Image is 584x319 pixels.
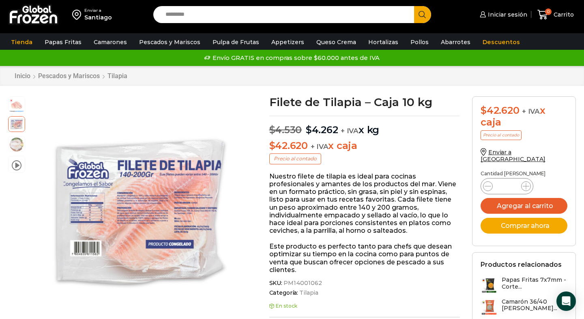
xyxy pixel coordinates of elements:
div: Open Intercom Messenger [556,291,576,311]
bdi: 4.262 [306,124,338,136]
nav: Breadcrumb [14,72,128,80]
button: Comprar ahora [481,218,567,234]
p: Este producto es perfecto tanto para chefs que desean optimizar su tiempo en la cocina como para ... [269,242,460,274]
h2: Productos relacionados [481,261,562,268]
div: Enviar a [84,8,112,13]
p: Cantidad [PERSON_NAME] [481,171,567,177]
button: Search button [414,6,431,23]
a: Pollos [406,34,433,50]
p: x caja [269,140,460,152]
a: Pescados y Mariscos [38,72,100,80]
div: 2 / 4 [29,96,252,319]
p: Precio al contado [481,130,522,140]
a: Iniciar sesión [478,6,527,23]
a: Queso Crema [312,34,360,50]
span: $ [306,124,312,136]
p: Nuestro filete de tilapia es ideal para cocinas profesionales y amantes de los productos del mar.... [269,172,460,235]
a: Tilapia [107,72,128,80]
span: + IVA [311,142,328,151]
a: Papas Fritas [41,34,86,50]
span: SKU: [269,280,460,287]
a: Appetizers [267,34,308,50]
bdi: 4.530 [269,124,302,136]
span: $ [481,104,487,116]
img: address-field-icon.svg [72,8,84,21]
a: 0 Carrito [535,5,576,24]
a: Pescados y Mariscos [135,34,204,50]
a: Enviar a [GEOGRAPHIC_DATA] [481,149,545,163]
bdi: 42.620 [481,104,519,116]
span: $ [269,140,275,151]
a: Tilapia [298,289,318,296]
span: Iniciar sesión [486,11,527,19]
span: filete-tilapa-140-200 [9,97,25,113]
span: Carrito [552,11,574,19]
div: Santiago [84,13,112,21]
img: tilapia-4 [29,96,252,319]
a: Descuentos [479,34,524,50]
a: Hortalizas [364,34,402,50]
h1: Filete de Tilapia – Caja 10 kg [269,96,460,108]
div: x caja [481,105,567,128]
span: $ [269,124,275,136]
span: Categoría: [269,289,460,296]
a: Pulpa de Frutas [208,34,263,50]
span: PM14001062 [282,280,322,287]
p: En stock [269,303,460,309]
bdi: 42.620 [269,140,308,151]
span: + IVA [341,127,359,135]
p: x kg [269,116,460,136]
span: 0 [545,9,552,15]
a: Camarones [90,34,131,50]
button: Agregar al carrito [481,198,567,214]
span: + IVA [522,107,540,115]
span: tilapia-4 [9,115,25,132]
a: Papas Fritas 7x7mm - Corte... [481,276,567,294]
input: Product quantity [499,181,515,192]
h3: Papas Fritas 7x7mm - Corte... [502,276,567,290]
a: Abarrotes [437,34,474,50]
a: Tienda [7,34,36,50]
h3: Camarón 36/40 [PERSON_NAME]... [502,298,567,312]
a: Camarón 36/40 [PERSON_NAME]... [481,298,567,316]
p: Precio al contado [269,153,321,164]
a: Inicio [14,72,31,80]
span: plato-tilapia [9,136,25,153]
